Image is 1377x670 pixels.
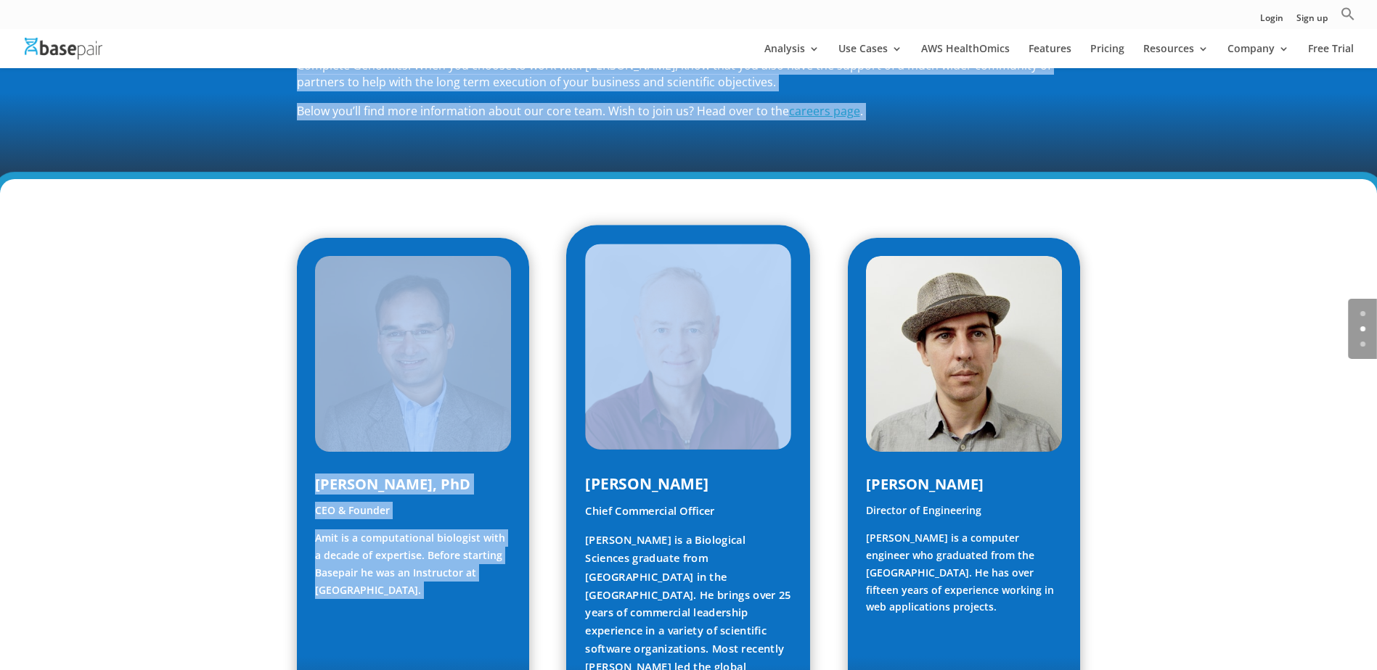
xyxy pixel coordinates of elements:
a: 0 [1360,311,1365,316]
a: Use Cases [838,44,902,68]
svg: Search [1341,7,1355,21]
a: Sign up [1296,14,1328,29]
a: Search Icon Link [1341,7,1355,29]
span: [PERSON_NAME] [866,474,984,494]
iframe: Drift Widget Chat Controller [1098,566,1360,653]
a: Analysis [764,44,820,68]
p: Amit is a computational biologist with a decade of expertise. Before starting Basepair he was an ... [315,529,511,598]
a: Login [1260,14,1283,29]
span: [PERSON_NAME], PhD [315,474,470,494]
a: Features [1029,44,1071,68]
img: Basepair [25,38,102,59]
a: 2 [1360,342,1365,347]
p: [PERSON_NAME] is a computer engineer who graduated from the [GEOGRAPHIC_DATA]. He has over fiftee... [866,529,1062,616]
span: . [860,103,863,119]
a: careers page [789,103,860,119]
a: Company [1227,44,1289,68]
a: AWS HealthOmics [921,44,1010,68]
span: [PERSON_NAME] [586,473,709,494]
a: 1 [1360,326,1365,331]
p: CEO & Founder [315,502,511,529]
span: Below you’ll find more information about our core team. Wish to join us? Head over to the [297,103,789,119]
p: Director of Engineering [866,502,1062,529]
a: Pricing [1090,44,1124,68]
p: Chief Commercial Officer [586,502,792,532]
a: Resources [1143,44,1209,68]
a: Free Trial [1308,44,1354,68]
